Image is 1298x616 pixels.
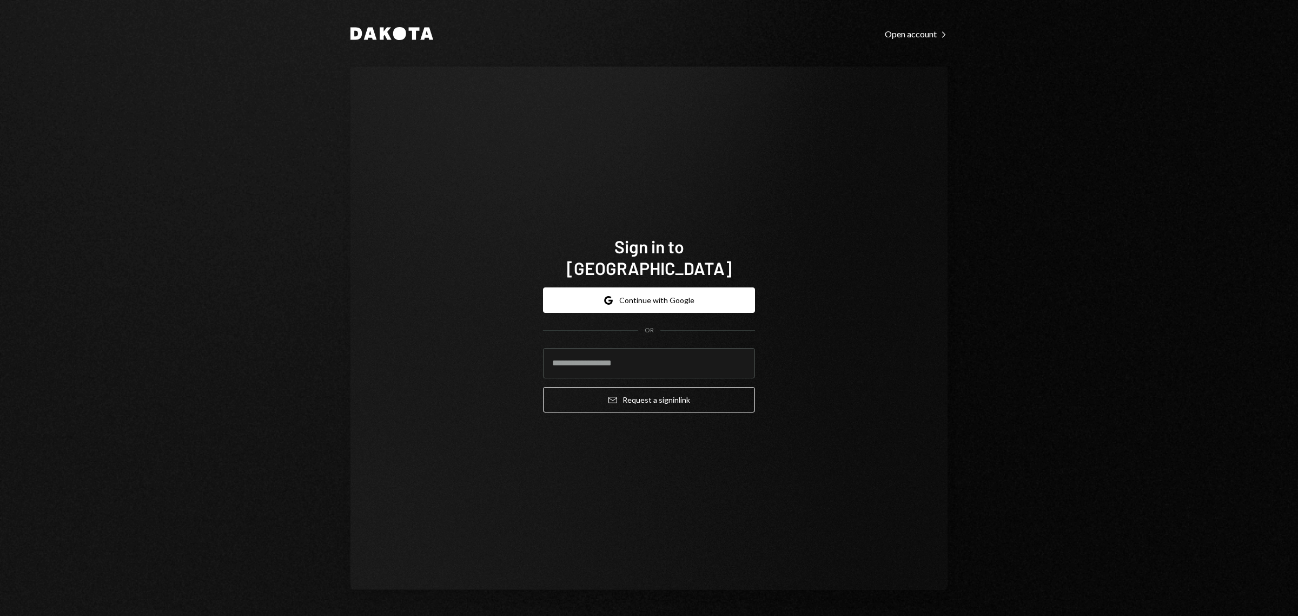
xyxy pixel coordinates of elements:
h1: Sign in to [GEOGRAPHIC_DATA] [543,235,755,279]
div: OR [645,326,654,335]
button: Request a signinlink [543,387,755,412]
div: Open account [885,29,948,40]
a: Open account [885,28,948,40]
button: Continue with Google [543,287,755,313]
